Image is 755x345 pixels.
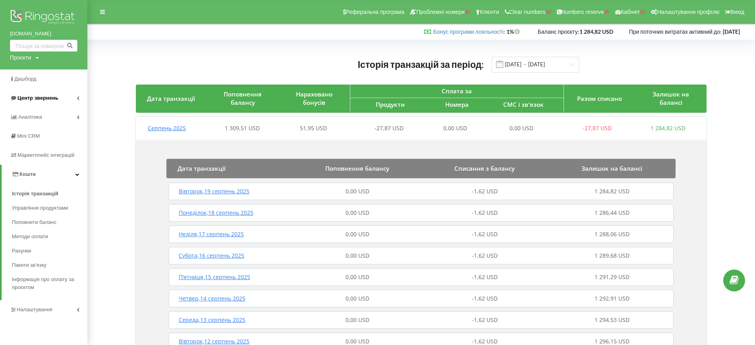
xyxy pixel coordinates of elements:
a: [DOMAIN_NAME] [10,30,77,38]
span: 0,00 USD [346,252,369,259]
span: Неділя , 17 серпень 2025 [179,230,244,238]
span: Кабінет [621,9,640,15]
span: 0,00 USD [346,316,369,324]
span: Дашборд [14,76,37,82]
a: Кошти [2,165,87,184]
a: Управління продуктами [12,201,87,215]
span: 1 291,29 USD [595,273,629,281]
span: Аналiтика [18,114,42,120]
span: Вівторок , 19 серпень 2025 [179,187,249,195]
span: 1 289,68 USD [595,252,629,259]
input: Пошук за номером [10,40,77,52]
span: 0,00 USD [346,230,369,238]
strong: 1 284,82 USD [579,28,613,35]
span: Налаштування профілю [657,9,719,15]
a: Методи оплати [12,229,87,244]
span: 0,00 USD [443,124,467,132]
span: 1 284,82 USD [651,124,685,132]
span: П’ятниця , 15 серпень 2025 [179,273,250,281]
span: Реферальна програма [346,9,405,15]
span: 1 294,53 USD [595,316,629,324]
span: Інформація про оплату за проєктом [12,276,83,291]
span: Методи оплати [12,233,48,241]
span: Поповнити баланс [12,218,56,226]
span: Кошти [19,171,36,177]
span: Баланс проєкту: [538,28,579,35]
span: Проблемні номери [416,9,465,15]
span: Numbers reserve [562,9,604,15]
span: Історія транзакцій за період: [358,59,484,70]
span: 1 296,15 USD [595,337,629,345]
span: СМС і зв'язок [503,100,544,108]
span: Серпень , 2025 [148,124,186,132]
span: -1,62 USD [472,209,498,216]
a: Історія транзакцій [12,187,87,201]
span: Списання з балансу [454,164,515,172]
span: -1,62 USD [472,337,498,345]
span: Центр звернень [17,95,58,101]
span: Пакети зв'язку [12,261,46,269]
span: Дата транзакції [178,164,226,172]
span: -1,62 USD [472,273,498,281]
span: -1,62 USD [472,230,498,238]
span: Нараховано бонусів [296,90,332,106]
span: Номера [445,100,469,108]
strong: 1% [506,28,522,35]
span: Четвер , 14 серпень 2025 [179,295,245,302]
a: Інформація про оплату за проєктом [12,272,87,295]
span: 0,00 USD [346,187,369,195]
a: Бонус програми лояльності [433,28,504,35]
img: Ringostat logo [10,8,77,28]
span: Субота , 16 серпень 2025 [179,252,244,259]
span: Дата транзакції [147,94,195,102]
span: Клієнти [480,9,499,15]
span: Залишок на балансі [581,164,642,172]
span: -1,62 USD [472,187,498,195]
a: Рахунки [12,244,87,258]
span: 0,00 USD [346,209,369,216]
span: При поточних витратах активний до: [629,28,722,35]
span: 51,95 USD [300,124,327,132]
span: 1 286,44 USD [595,209,629,216]
span: 1 309,51 USD [225,124,260,132]
span: Разом списано [577,94,622,102]
span: 0,00 USD [510,124,533,132]
span: Вівторок , 12 серпень 2025 [179,337,249,345]
span: : [433,28,505,35]
span: 0,00 USD [346,273,369,281]
span: 1 284,82 USD [595,187,629,195]
a: Пакети зв'язку [12,258,87,272]
a: Поповнити баланс [12,215,87,229]
span: 1 292,91 USD [595,295,629,302]
span: Поповнення балансу [224,90,262,106]
span: -1,62 USD [472,316,498,324]
span: 1 288,06 USD [595,230,629,238]
span: Понеділок , 18 серпень 2025 [179,209,253,216]
span: Сплата за [442,87,472,95]
span: Рахунки [12,247,31,255]
span: Історія транзакцій [12,190,58,198]
span: Поповнення балансу [325,164,389,172]
span: Середа , 13 серпень 2025 [179,316,245,324]
span: -1,62 USD [472,252,498,259]
strong: [DATE] [723,28,740,35]
span: Управління продуктами [12,204,68,212]
span: -27,87 USD [583,124,612,132]
span: Mini CRM [17,133,40,139]
span: Clear numbers [509,9,546,15]
div: Проєкти [10,54,31,62]
span: Маркетплейс інтеграцій [17,152,74,158]
span: Продукти [376,100,405,108]
span: Налаштування [17,306,52,312]
span: Залишок на балансі [653,90,689,106]
span: 0,00 USD [346,295,369,302]
span: -27,87 USD [375,124,404,132]
span: -1,62 USD [472,295,498,302]
span: Вихід [730,9,744,15]
span: 0,00 USD [346,337,369,345]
